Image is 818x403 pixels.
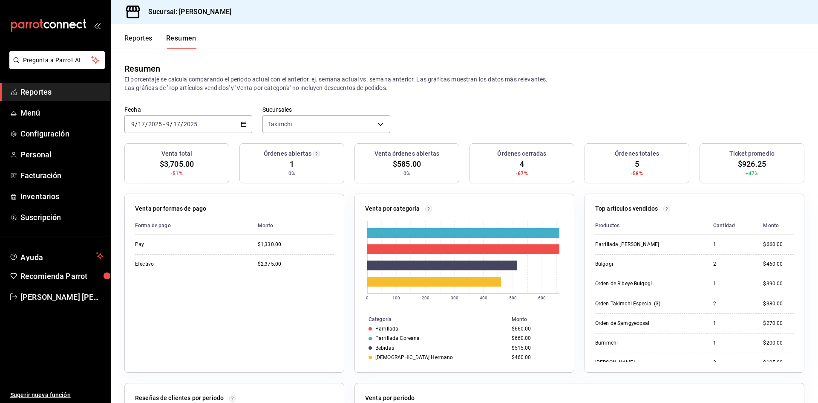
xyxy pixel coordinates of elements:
div: 2 [713,261,749,268]
span: 0% [288,170,295,177]
div: Orden de Ribeye Bulgogi [595,280,680,287]
div: Parrillada [PERSON_NAME] [595,241,680,248]
th: Categoría [355,315,508,324]
div: Orden Takimchi Especial (3) [595,300,680,307]
div: $270.00 [763,320,794,327]
div: 3 [713,359,749,366]
div: $660.00 [512,335,560,341]
p: Reseñas de clientes por periodo [135,394,224,403]
h3: Órdenes totales [615,149,659,158]
p: Top artículos vendidos [595,204,658,213]
div: $390.00 [763,280,794,287]
text: 100 [392,296,400,300]
span: / [170,121,173,128]
div: Parrillada Coreana [375,335,420,341]
text: 300 [451,296,458,300]
text: 200 [422,296,429,300]
button: Resumen [166,34,196,49]
span: 5 [635,158,639,170]
div: [DEMOGRAPHIC_DATA] Hermano [375,354,453,360]
span: / [181,121,183,128]
span: Pregunta a Parrot AI [23,56,92,65]
div: $380.00 [763,300,794,307]
span: Takimchi [268,120,292,128]
th: Productos [595,217,706,235]
div: navigation tabs [124,34,196,49]
h3: Órdenes abiertas [264,149,311,158]
p: Venta por categoría [365,204,420,213]
p: Venta por formas de pago [135,204,206,213]
div: [PERSON_NAME] [595,359,680,366]
span: Configuración [20,128,104,139]
input: -- [138,121,145,128]
span: / [135,121,138,128]
label: Fecha [124,107,252,113]
span: Personal [20,149,104,160]
div: $460.00 [512,354,560,360]
h3: Órdenes cerradas [497,149,546,158]
span: Sugerir nueva función [10,391,104,400]
div: 1 [713,339,749,347]
h3: Venta órdenes abiertas [374,149,439,158]
div: $195.00 [763,359,794,366]
div: Efectivo [135,261,220,268]
input: -- [173,121,181,128]
div: Bebidas [375,345,394,351]
button: open_drawer_menu [94,22,101,29]
th: Monto [251,217,334,235]
th: Monto [508,315,574,324]
div: 2 [713,300,749,307]
span: / [145,121,148,128]
span: Inventarios [20,191,104,202]
div: $660.00 [763,241,794,248]
button: Reportes [124,34,153,49]
div: 1 [713,280,749,287]
label: Sucursales [262,107,390,113]
div: Parrillada [375,326,398,332]
span: -51% [171,170,183,177]
input: ---- [183,121,198,128]
span: Suscripción [20,212,104,223]
a: Pregunta a Parrot AI [6,62,105,71]
h3: Sucursal: [PERSON_NAME] [141,7,231,17]
div: Bulgogi [595,261,680,268]
text: 0 [366,296,369,300]
div: $2,375.00 [258,261,334,268]
div: Pay [135,241,220,248]
span: +47% [746,170,759,177]
span: 1 [290,158,294,170]
span: Facturación [20,170,104,181]
h3: Venta total [161,149,192,158]
span: Recomienda Parrot [20,270,104,282]
div: $660.00 [512,326,560,332]
th: Cantidad [706,217,756,235]
h3: Ticket promedio [729,149,775,158]
span: 4 [520,158,524,170]
span: [PERSON_NAME] [PERSON_NAME] [20,291,104,303]
p: Venta por periodo [365,394,415,403]
span: -58% [631,170,643,177]
div: Orden de Samgyeopsal [595,320,680,327]
span: $926.25 [738,158,766,170]
span: Reportes [20,86,104,98]
span: $3,705.00 [160,158,194,170]
input: -- [131,121,135,128]
span: Menú [20,107,104,119]
th: Forma de pago [135,217,251,235]
span: - [163,121,165,128]
div: $460.00 [763,261,794,268]
th: Monto [756,217,794,235]
text: 400 [480,296,487,300]
button: Pregunta a Parrot AI [9,51,105,69]
span: Ayuda [20,251,92,261]
span: $585.00 [393,158,421,170]
span: -67% [516,170,528,177]
text: 500 [509,296,517,300]
div: 1 [713,320,749,327]
div: 1 [713,241,749,248]
div: $515.00 [512,345,560,351]
div: $200.00 [763,339,794,347]
span: 0% [403,170,410,177]
p: El porcentaje se calcula comparando el período actual con el anterior, ej. semana actual vs. sema... [124,75,804,92]
input: -- [166,121,170,128]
